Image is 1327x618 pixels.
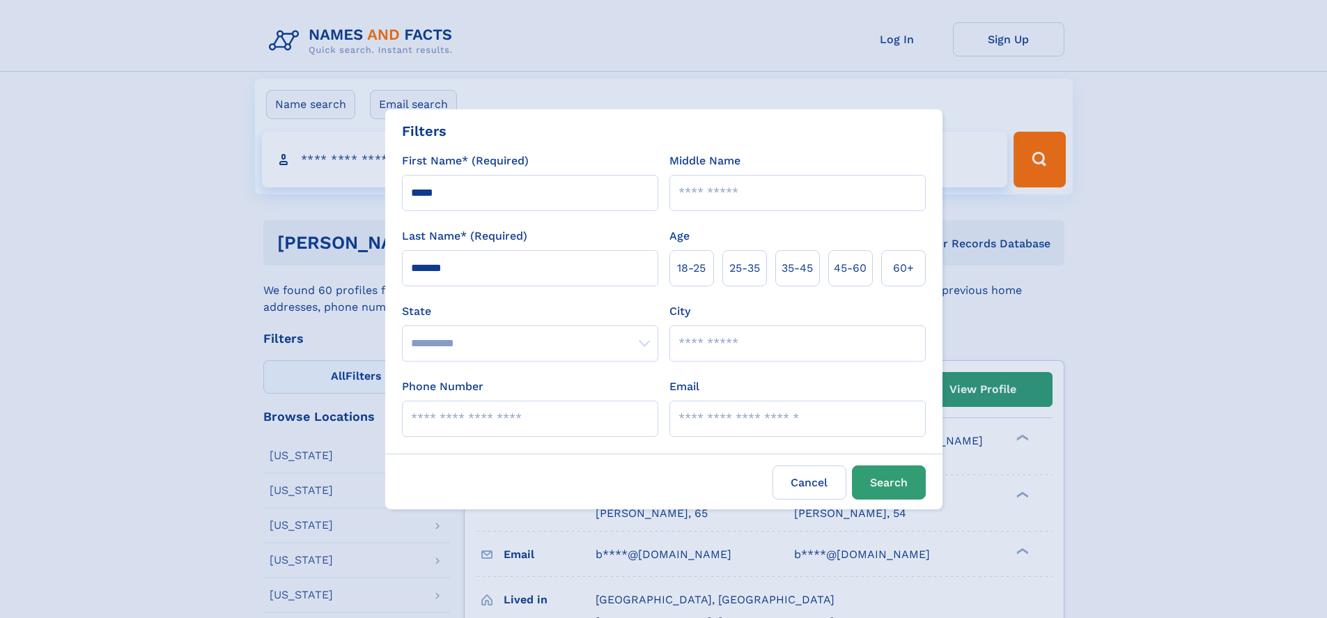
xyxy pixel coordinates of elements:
[677,260,706,277] span: 18‑25
[782,260,813,277] span: 35‑45
[773,465,846,500] label: Cancel
[402,121,447,141] div: Filters
[402,153,529,169] label: First Name* (Required)
[669,303,690,320] label: City
[834,260,867,277] span: 45‑60
[893,260,914,277] span: 60+
[669,228,690,245] label: Age
[402,378,483,395] label: Phone Number
[402,228,527,245] label: Last Name* (Required)
[852,465,926,500] button: Search
[729,260,760,277] span: 25‑35
[669,153,740,169] label: Middle Name
[402,303,658,320] label: State
[669,378,699,395] label: Email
